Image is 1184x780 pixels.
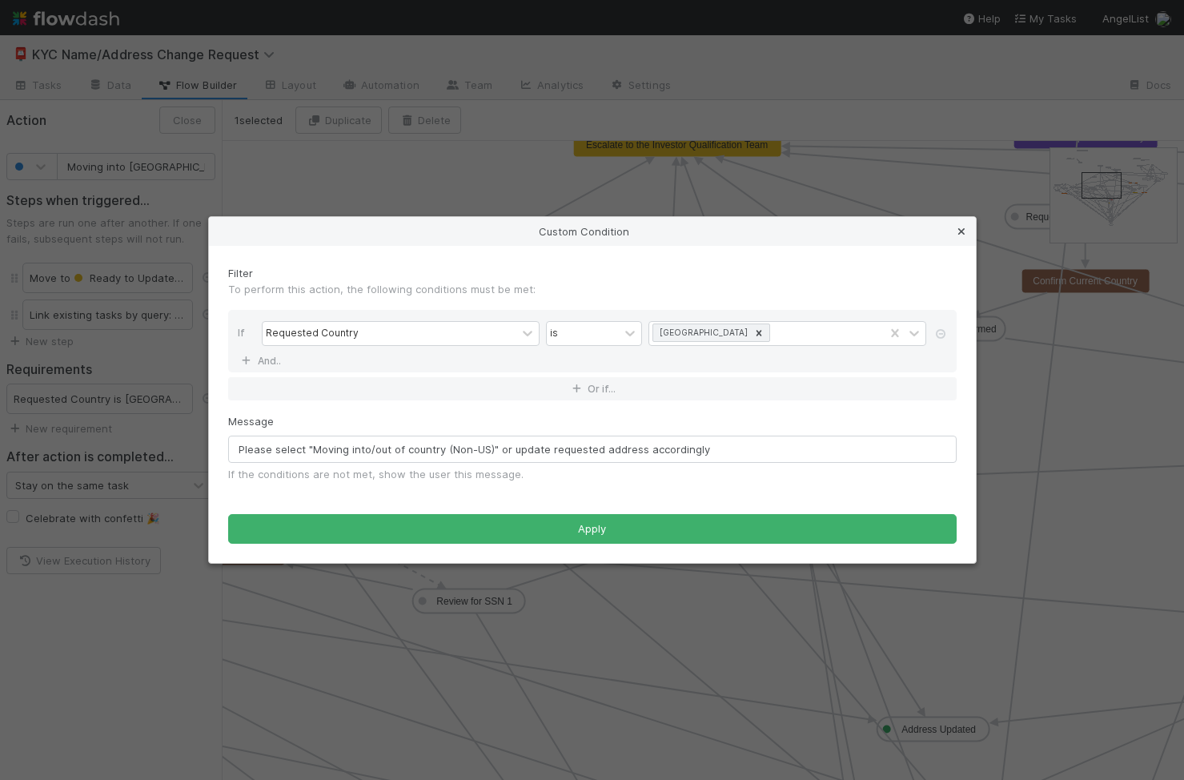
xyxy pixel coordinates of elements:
div: Filter [228,265,957,281]
button: Apply [228,514,957,545]
div: Custom Condition [209,217,976,246]
div: [GEOGRAPHIC_DATA] [655,324,750,341]
div: Requested Country [266,326,359,340]
label: Message [228,413,274,429]
div: If [238,321,262,349]
div: is [550,326,558,340]
a: And.. [238,349,288,372]
div: If the conditions are not met, show the user this message. [228,466,957,482]
p: To perform this action, the following conditions must be met: [228,281,957,297]
button: Or if... [228,377,957,400]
